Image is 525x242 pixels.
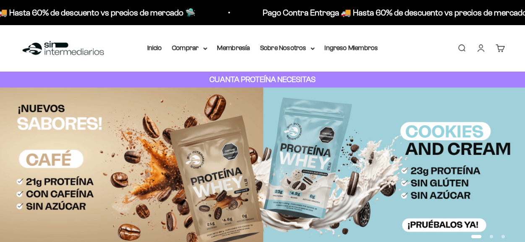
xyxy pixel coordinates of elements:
[217,44,250,51] a: Membresía
[325,44,378,51] a: Ingreso Miembros
[172,43,207,54] summary: Comprar
[209,75,316,84] strong: CUANTA PROTEÍNA NECESITAS
[147,44,162,51] a: Inicio
[260,43,315,54] summary: Sobre Nosotros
